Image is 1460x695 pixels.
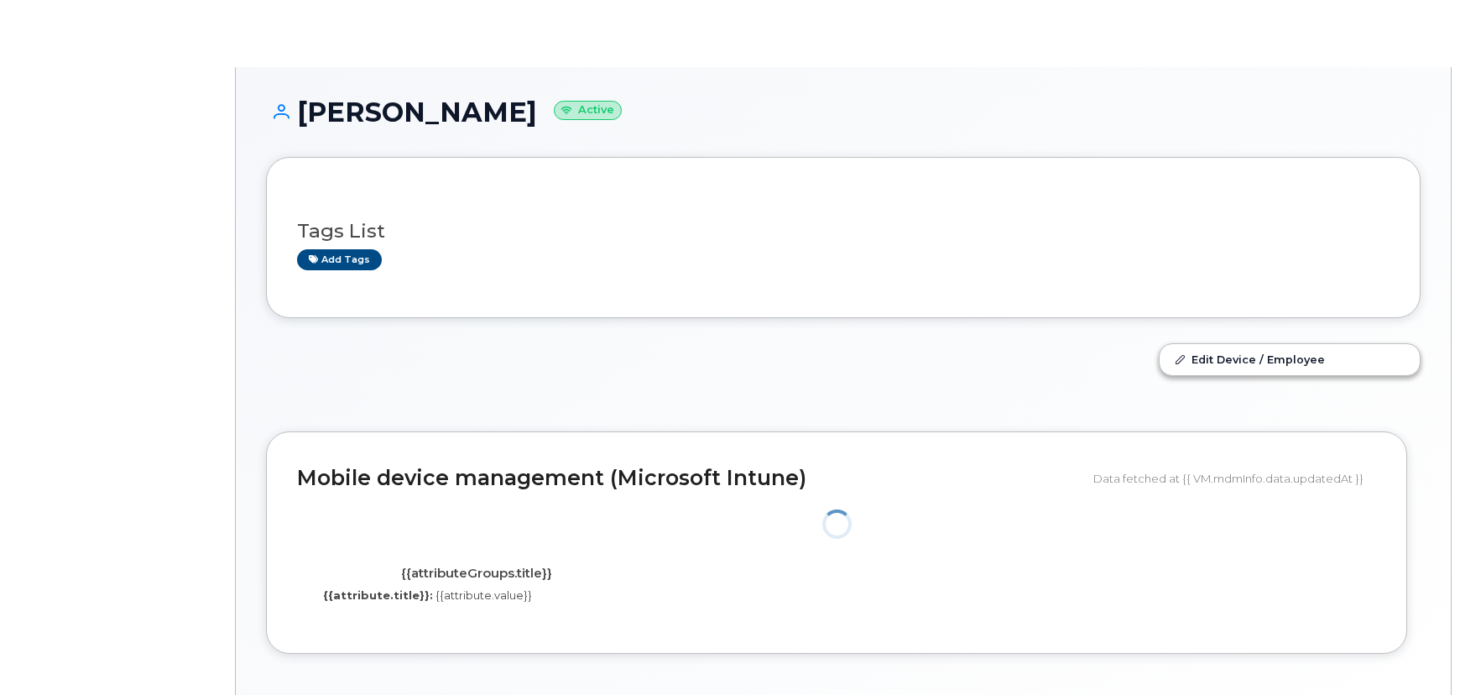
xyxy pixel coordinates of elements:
[297,221,1390,242] h3: Tags List
[1093,462,1376,494] div: Data fetched at {{ VM.mdmInfo.data.updatedAt }}
[554,101,622,120] small: Active
[1160,344,1420,374] a: Edit Device / Employee
[297,249,382,270] a: Add tags
[310,567,644,581] h4: {{attributeGroups.title}}
[297,467,1081,490] h2: Mobile device management (Microsoft Intune)
[266,97,1421,127] h1: [PERSON_NAME]
[435,588,532,602] span: {{attribute.value}}
[323,588,433,604] label: {{attribute.title}}:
